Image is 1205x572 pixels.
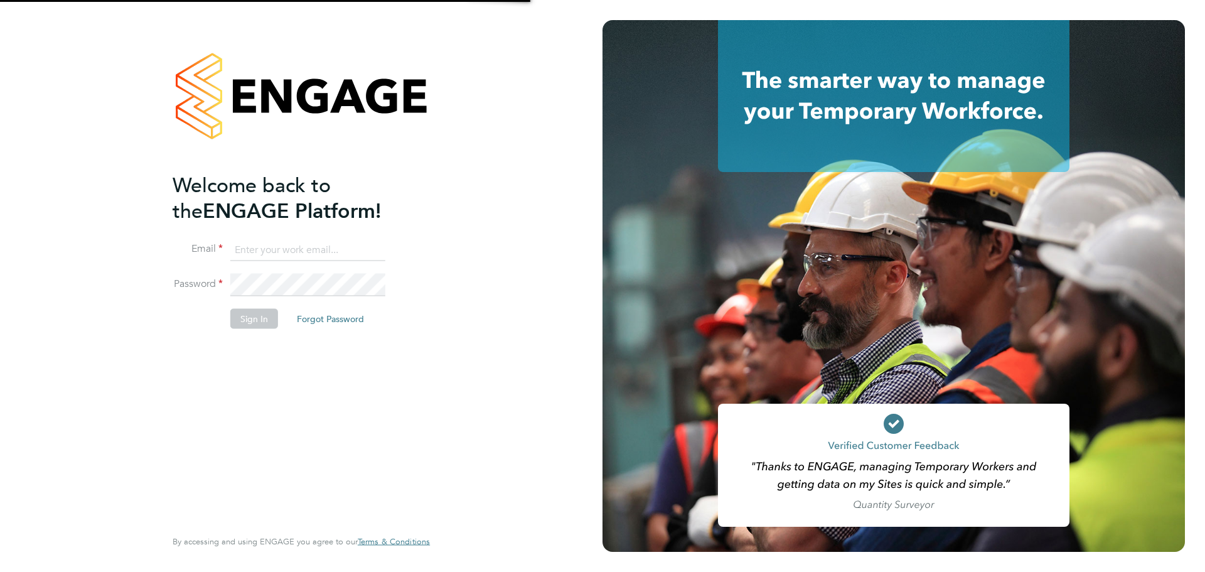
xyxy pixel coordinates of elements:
span: Terms & Conditions [358,536,430,547]
label: Email [173,242,223,256]
button: Sign In [230,309,278,329]
h2: ENGAGE Platform! [173,172,417,224]
input: Enter your work email... [230,239,385,261]
button: Forgot Password [287,309,374,329]
a: Terms & Conditions [358,537,430,547]
span: By accessing and using ENGAGE you agree to our [173,536,430,547]
label: Password [173,278,223,291]
span: Welcome back to the [173,173,331,223]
